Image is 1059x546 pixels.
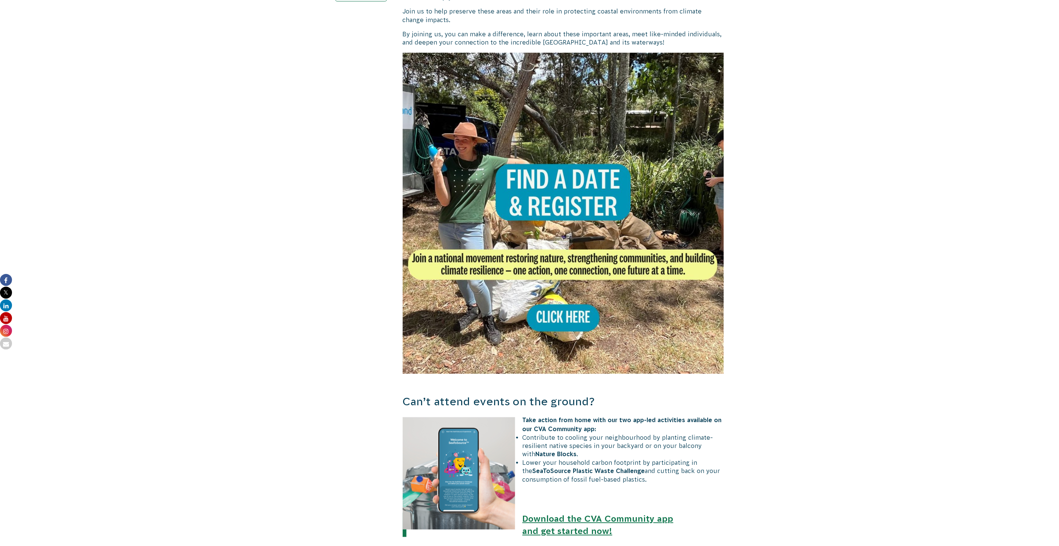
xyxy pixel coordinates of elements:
strong: Nature Blocks [536,451,577,457]
p: Join us to help preserve these areas and their role in protecting coastal environments from clima... [403,7,724,24]
a: Download the CVA Community app and get started now! [523,514,674,536]
strong: Take action from home with our two app-led activities available on our CVA Community app: [523,417,722,432]
span: By joining us, you can make a difference, learn about these important areas, meet like-minded ind... [403,31,722,46]
strong: SeaToSource Plastic Waste Challenge [533,467,645,474]
li: Contribute to cooling your neighbourhood by planting climate-resilient native species in your bac... [410,433,724,458]
li: Lower your household carbon footprint by participating in the and cutting back on your consumptio... [410,458,724,484]
h3: Can’t attend events on the ground? [403,394,724,409]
